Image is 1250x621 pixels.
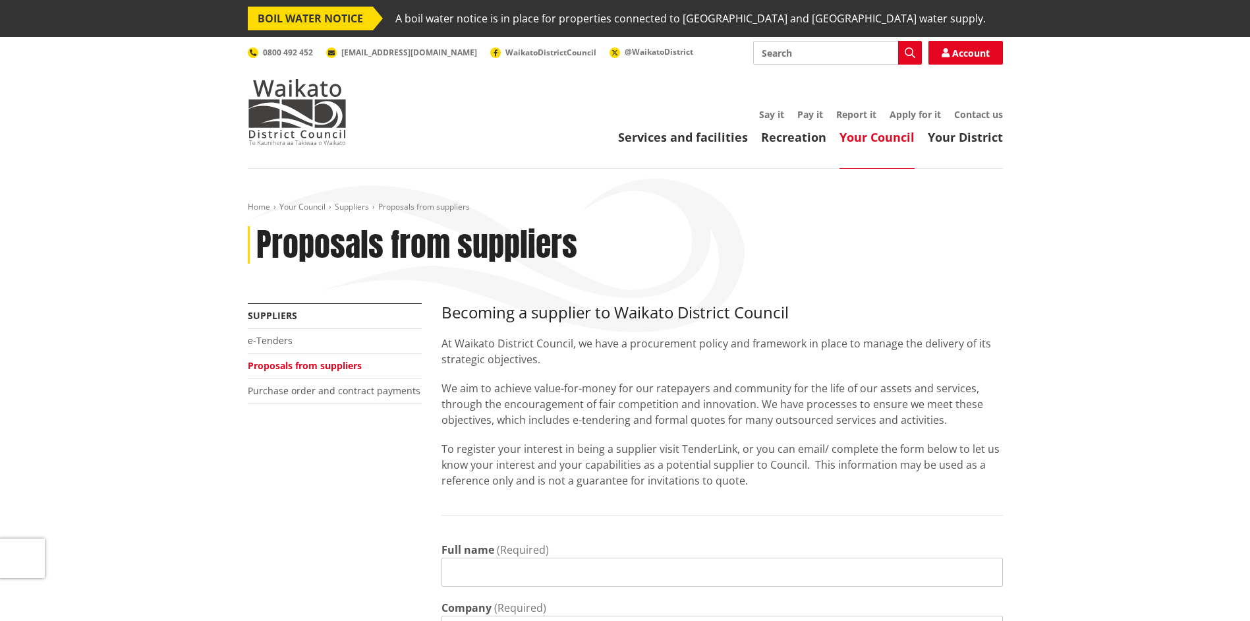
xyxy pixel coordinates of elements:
span: (Required) [494,601,546,615]
a: Apply for it [890,108,941,121]
a: Account [928,41,1003,65]
p: We aim to achieve value-for-money for our ratepayers and community for the life of our assets and... [441,380,1003,428]
a: Suppliers [248,309,297,322]
a: Suppliers [335,201,369,212]
input: Search input [753,41,922,65]
span: (Required) [497,543,549,557]
span: WaikatoDistrictCouncil [505,47,596,58]
a: Your Council [839,129,915,145]
p: To register your interest in being a supplier visit TenderLink, or you can email/ complete the fo... [441,441,1003,488]
a: Your District [928,129,1003,145]
label: Full name [441,542,494,558]
img: Waikato District Council - Te Kaunihera aa Takiwaa o Waikato [248,79,347,145]
label: Company [441,600,492,616]
a: WaikatoDistrictCouncil [490,47,596,58]
a: e-Tenders [248,334,293,347]
span: 0800 492 452 [263,47,313,58]
nav: breadcrumb [248,202,1003,213]
a: Pay it [797,108,823,121]
a: @WaikatoDistrict [610,46,693,57]
a: Home [248,201,270,212]
a: Your Council [279,201,326,212]
p: At Waikato District Council, we have a procurement policy and framework in place to manage the de... [441,336,1003,367]
h3: Becoming a supplier to Waikato District Council [441,303,1003,322]
a: Proposals from suppliers [248,359,362,372]
span: @WaikatoDistrict [625,46,693,57]
span: BOIL WATER NOTICE [248,7,373,30]
a: Services and facilities [618,129,748,145]
span: A boil water notice is in place for properties connected to [GEOGRAPHIC_DATA] and [GEOGRAPHIC_DAT... [395,7,986,30]
span: Proposals from suppliers [378,201,470,212]
span: [EMAIL_ADDRESS][DOMAIN_NAME] [341,47,477,58]
h1: Proposals from suppliers [256,226,577,264]
a: Say it [759,108,784,121]
a: Report it [836,108,876,121]
a: [EMAIL_ADDRESS][DOMAIN_NAME] [326,47,477,58]
a: Purchase order and contract payments [248,384,420,397]
a: Recreation [761,129,826,145]
a: 0800 492 452 [248,47,313,58]
a: Contact us [954,108,1003,121]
